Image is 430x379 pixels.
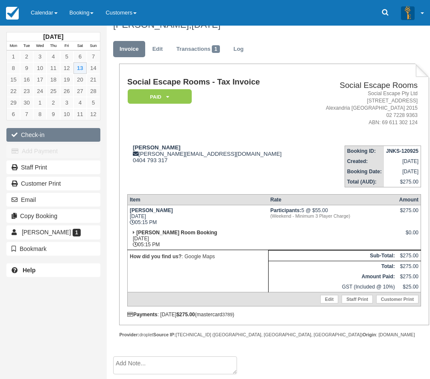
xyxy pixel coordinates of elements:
[268,194,397,205] th: Rate
[146,41,169,58] a: Edit
[268,250,397,261] th: Sub-Total:
[47,85,60,97] a: 25
[320,295,338,303] a: Edit
[130,207,173,213] strong: [PERSON_NAME]
[130,254,181,259] strong: How did you find us?
[399,207,418,220] div: $275.00
[345,177,384,187] th: Total (AUD):
[33,51,47,62] a: 3
[20,74,33,85] a: 16
[127,78,307,87] h1: Social Escape Rooms - Tax Invoice
[133,144,181,151] strong: [PERSON_NAME]
[136,230,217,236] strong: [PERSON_NAME] Room Booking
[345,166,384,177] th: Booking Date:
[20,51,33,62] a: 2
[73,51,87,62] a: 6
[384,177,421,187] td: $275.00
[384,156,421,166] td: [DATE]
[127,312,421,318] div: : [DATE] (mastercard )
[153,332,176,337] strong: Source IP:
[384,166,421,177] td: [DATE]
[6,242,100,256] button: Bookmark
[87,85,100,97] a: 28
[20,85,33,97] a: 23
[268,261,397,271] th: Total:
[60,51,73,62] a: 5
[222,312,233,317] small: 3789
[345,156,384,166] th: Created:
[33,74,47,85] a: 17
[386,148,418,154] strong: JNKS-120925
[6,7,19,20] img: checkfront-main-nav-mini-logo.png
[342,295,373,303] a: Staff Print
[127,205,268,227] td: [DATE] 05:15 PM
[73,97,87,108] a: 4
[170,41,226,58] a: Transactions1
[43,33,63,40] strong: [DATE]
[20,41,33,51] th: Tue
[73,229,81,236] span: 1
[73,108,87,120] a: 11
[47,41,60,51] th: Thu
[47,51,60,62] a: 4
[60,62,73,74] a: 12
[310,90,418,127] address: Social Escape Pty Ltd [STREET_ADDRESS] Alexandria [GEOGRAPHIC_DATA] 2015 02 7228 9363 ABN: 69 611...
[176,312,195,318] strong: $275.00
[7,97,20,108] a: 29
[6,193,100,207] button: Email
[113,41,145,58] a: Invoice
[113,20,423,30] h1: [PERSON_NAME],
[119,332,139,337] strong: Provider:
[60,74,73,85] a: 19
[6,144,100,158] button: Add Payment
[47,108,60,120] a: 9
[33,62,47,74] a: 10
[376,295,418,303] a: Customer Print
[345,146,384,156] th: Booking ID:
[310,81,418,90] h2: Social Escape Rooms
[212,45,220,53] span: 1
[127,144,307,163] div: [PERSON_NAME][EMAIL_ADDRESS][DOMAIN_NAME] 0404 793 317
[33,85,47,97] a: 24
[87,62,100,74] a: 14
[7,108,20,120] a: 6
[73,85,87,97] a: 27
[47,74,60,85] a: 18
[6,225,100,239] a: [PERSON_NAME] 1
[401,6,415,20] img: A3
[47,62,60,74] a: 11
[87,108,100,120] a: 12
[33,108,47,120] a: 8
[87,51,100,62] a: 7
[130,252,266,261] p: : Google Maps
[7,62,20,74] a: 8
[73,74,87,85] a: 20
[6,128,100,142] button: Check-in
[20,97,33,108] a: 30
[127,194,268,205] th: Item
[127,227,268,250] td: [DATE] 05:15 PM
[7,85,20,97] a: 22
[399,230,418,242] div: $0.00
[397,282,421,292] td: $25.00
[127,312,158,318] strong: Payments
[60,41,73,51] th: Fri
[270,207,301,213] strong: Participants
[6,263,100,277] a: Help
[22,229,71,236] span: [PERSON_NAME]
[6,209,100,223] button: Copy Booking
[20,108,33,120] a: 7
[87,97,100,108] a: 5
[270,213,395,219] em: (Weekend - Minimum 3 Player Charge)
[397,261,421,271] td: $275.00
[127,89,189,105] a: Paid
[7,51,20,62] a: 1
[268,271,397,282] th: Amount Paid:
[87,41,100,51] th: Sun
[397,194,421,205] th: Amount
[33,97,47,108] a: 1
[33,41,47,51] th: Wed
[397,250,421,261] td: $275.00
[128,89,192,104] em: Paid
[73,41,87,51] th: Sat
